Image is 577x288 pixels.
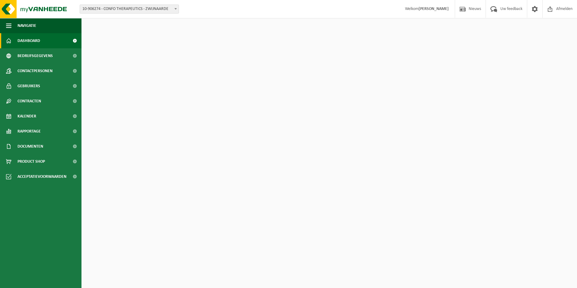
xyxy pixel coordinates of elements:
span: Dashboard [18,33,40,48]
span: 10-906274 - CONFO THERAPEUTICS - ZWIJNAARDE [80,5,179,13]
span: Kalender [18,109,36,124]
strong: [PERSON_NAME] [419,7,449,11]
span: Product Shop [18,154,45,169]
span: Documenten [18,139,43,154]
span: Contracten [18,94,41,109]
span: 10-906274 - CONFO THERAPEUTICS - ZWIJNAARDE [80,5,179,14]
span: Rapportage [18,124,41,139]
span: Gebruikers [18,78,40,94]
span: Bedrijfsgegevens [18,48,53,63]
span: Navigatie [18,18,36,33]
span: Contactpersonen [18,63,53,78]
span: Acceptatievoorwaarden [18,169,66,184]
